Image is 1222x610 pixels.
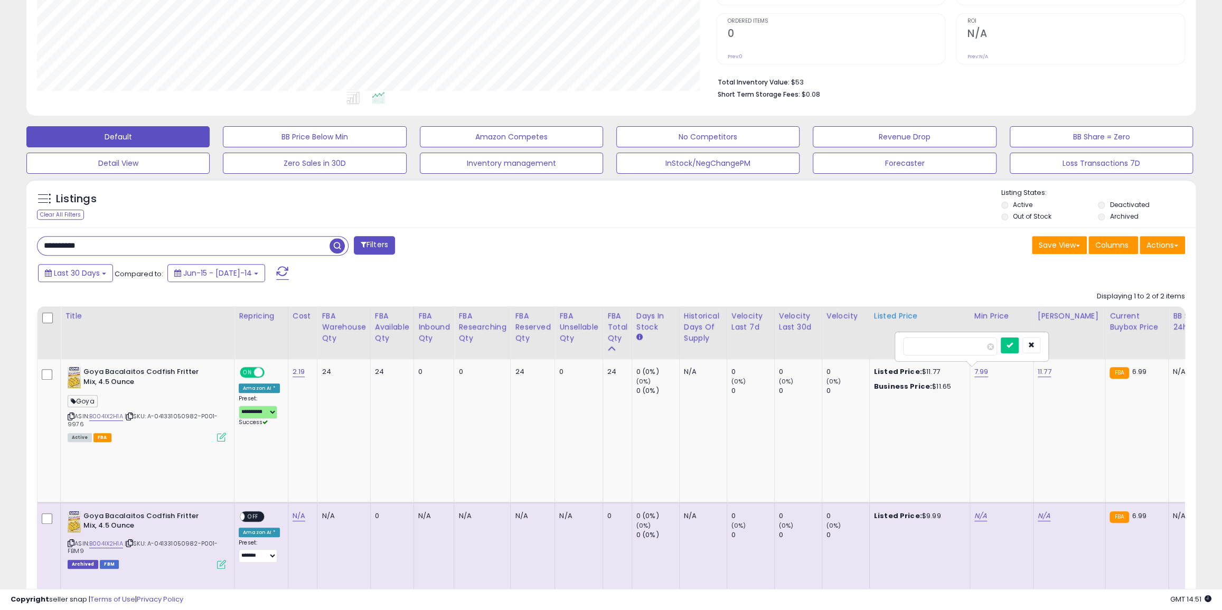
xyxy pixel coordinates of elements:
[636,377,651,386] small: (0%)
[874,511,962,521] div: $9.99
[813,153,996,174] button: Forecaster
[68,412,218,428] span: | SKU: A-041331050982-P001-9976
[1001,188,1196,198] p: Listing States:
[607,511,624,521] div: 0
[1110,212,1138,221] label: Archived
[458,367,502,377] div: 0
[1132,511,1146,521] span: 6.99
[813,126,996,147] button: Revenue Drop
[636,311,675,333] div: Days In Stock
[11,594,49,604] strong: Copyright
[418,311,450,344] div: FBA inbound Qty
[1032,236,1087,254] button: Save View
[68,395,98,407] span: Goya
[458,511,502,521] div: N/A
[293,311,313,322] div: Cost
[826,311,865,322] div: Velocity
[607,367,624,377] div: 24
[420,153,603,174] button: Inventory management
[245,512,261,521] span: OFF
[89,412,123,421] a: B004IX2H1A
[718,78,789,87] b: Total Inventory Value:
[1110,200,1149,209] label: Deactivated
[458,311,506,344] div: FBA Researching Qty
[375,367,406,377] div: 24
[1010,126,1193,147] button: BB Share = Zero
[65,311,230,322] div: Title
[68,367,81,388] img: 51lfP2JtWrL._SL40_.jpg
[1170,594,1211,604] span: 2025-08-14 14:51 GMT
[1173,511,1208,521] div: N/A
[967,18,1185,24] span: ROI
[375,511,406,521] div: 0
[826,377,841,386] small: (0%)
[1010,153,1193,174] button: Loss Transactions 7D
[636,367,679,377] div: 0 (0%)
[779,311,817,333] div: Velocity Last 30d
[420,126,603,147] button: Amazon Competes
[731,530,774,540] div: 0
[68,433,92,442] span: All listings currently available for purchase on Amazon
[26,153,210,174] button: Detail View
[167,264,265,282] button: Jun-15 - [DATE]-14
[731,377,746,386] small: (0%)
[1173,311,1211,333] div: BB Share 24h.
[223,126,406,147] button: BB Price Below Min
[1013,200,1032,209] label: Active
[293,367,305,377] a: 2.19
[779,530,822,540] div: 0
[559,311,598,344] div: FBA Unsellable Qty
[322,511,362,521] div: N/A
[779,367,822,377] div: 0
[607,311,627,344] div: FBA Total Qty
[974,311,1029,322] div: Min Price
[375,311,409,344] div: FBA Available Qty
[515,311,550,344] div: FBA Reserved Qty
[684,511,719,521] div: N/A
[874,381,932,391] b: Business Price:
[559,511,595,521] div: N/A
[418,511,446,521] div: N/A
[68,367,226,440] div: ASIN:
[779,386,822,396] div: 0
[826,521,841,530] small: (0%)
[826,367,869,377] div: 0
[38,264,113,282] button: Last 30 Days
[728,53,742,60] small: Prev: 0
[1038,511,1050,521] a: N/A
[1110,311,1164,333] div: Current Buybox Price
[239,539,280,563] div: Preset:
[354,236,395,255] button: Filters
[826,386,869,396] div: 0
[239,311,284,322] div: Repricing
[616,126,800,147] button: No Competitors
[100,560,119,569] span: FBM
[874,311,965,322] div: Listed Price
[684,367,719,377] div: N/A
[293,511,305,521] a: N/A
[93,433,111,442] span: FBA
[826,530,869,540] div: 0
[636,386,679,396] div: 0 (0%)
[515,367,547,377] div: 24
[1038,311,1101,322] div: [PERSON_NAME]
[636,530,679,540] div: 0 (0%)
[728,27,945,42] h2: 0
[89,539,123,548] a: B004IX2H1A
[1038,367,1051,377] a: 11.77
[418,367,446,377] div: 0
[779,521,794,530] small: (0%)
[1132,367,1146,377] span: 6.99
[68,511,226,568] div: ASIN:
[718,90,800,99] b: Short Term Storage Fees:
[56,192,97,207] h5: Listings
[974,367,989,377] a: 7.99
[68,560,98,569] span: Listings that have been deleted from Seller Central
[26,126,210,147] button: Default
[90,594,135,604] a: Terms of Use
[684,311,722,344] div: Historical Days Of Supply
[241,368,254,377] span: ON
[559,367,595,377] div: 0
[1140,236,1185,254] button: Actions
[967,53,988,60] small: Prev: N/A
